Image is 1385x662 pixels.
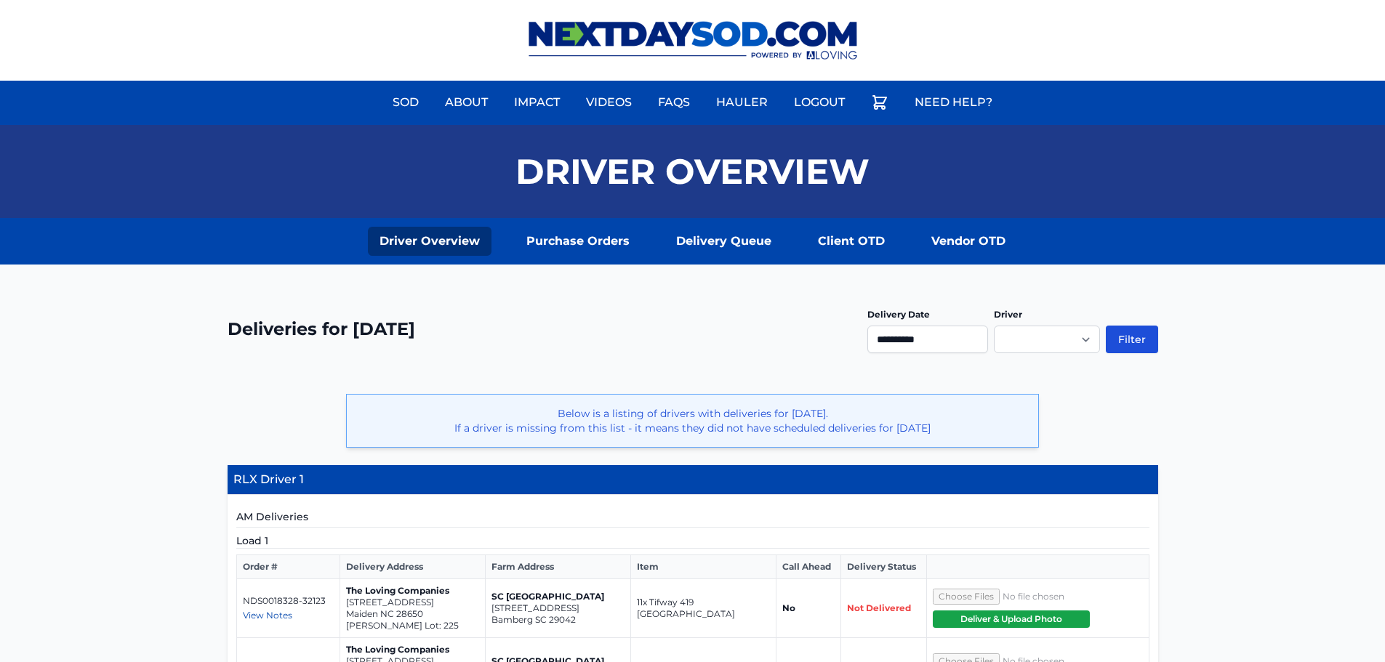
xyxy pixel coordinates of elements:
[384,85,427,120] a: Sod
[346,644,479,655] p: The Loving Companies
[368,227,491,256] a: Driver Overview
[806,227,896,256] a: Client OTD
[785,85,854,120] a: Logout
[840,555,926,579] th: Delivery Status
[236,509,1149,528] h5: AM Deliveries
[867,326,988,353] input: Use the arrow keys to pick a date
[491,614,625,626] p: Bamberg SC 29042
[906,85,1001,120] a: Need Help?
[346,597,479,608] p: [STREET_ADDRESS]
[920,227,1017,256] a: Vendor OTD
[707,85,776,120] a: Hauler
[486,555,631,579] th: Farm Address
[631,579,776,638] td: 11x Tifway 419 [GEOGRAPHIC_DATA]
[994,309,1022,320] label: Driver
[436,85,497,120] a: About
[340,555,486,579] th: Delivery Address
[577,85,641,120] a: Videos
[346,585,479,597] p: The Loving Companies
[776,555,841,579] th: Call Ahead
[867,309,930,320] label: Delivery Date
[505,85,569,120] a: Impact
[228,318,415,341] h2: Deliveries for [DATE]
[631,555,776,579] th: Item
[782,602,795,613] strong: No
[491,602,625,614] p: [STREET_ADDRESS]
[847,602,911,613] span: Not Delivered
[243,610,292,621] span: View Notes
[243,595,334,607] p: NDS0018328-32123
[649,85,699,120] a: FAQs
[228,465,1158,495] h4: RLX Driver 1
[665,227,783,256] a: Delivery Queue
[358,406,1027,435] p: Below is a listing of drivers with deliveries for [DATE]. If a driver is missing from this list -...
[1106,326,1158,353] button: Filter
[236,533,1149,549] h5: Load 1
[346,620,479,631] p: [PERSON_NAME] Lot: 225
[236,555,340,579] th: Order #
[933,610,1090,628] button: Deliver & Upload Photo
[515,227,641,256] a: Purchase Orders
[491,591,625,602] p: SC [GEOGRAPHIC_DATA]
[346,608,479,620] p: Maiden NC 28650
[515,154,870,189] h1: Driver Overview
